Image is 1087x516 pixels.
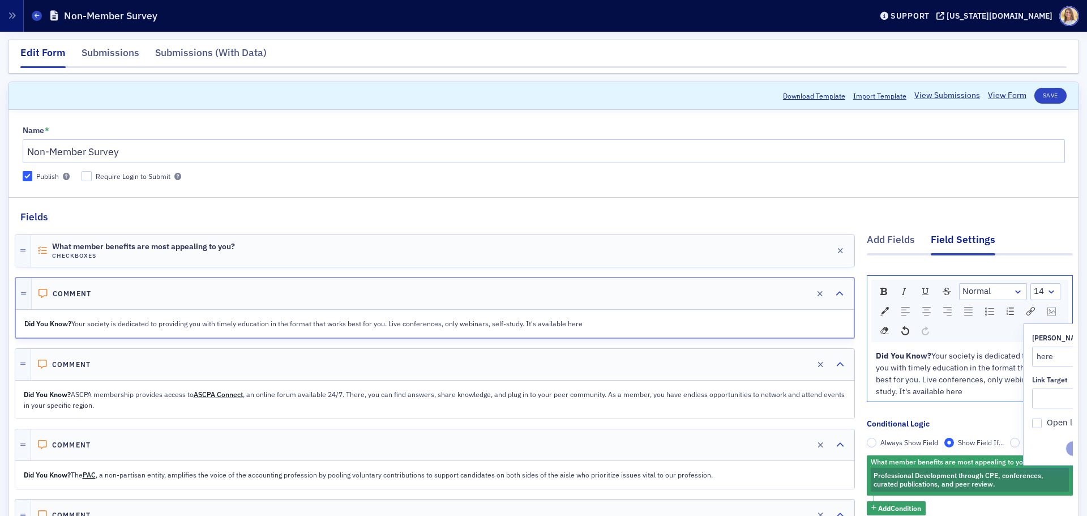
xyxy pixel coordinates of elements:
[1022,304,1039,319] div: Link
[96,172,170,181] div: Require Login to Submit
[876,351,931,361] span: Did You Know?
[64,9,157,23] h1: Non-Member Survey
[897,323,913,339] div: Undo
[871,457,1030,466] span: What member benefits are most appealing to you?
[1034,285,1044,298] span: 14
[947,11,1052,21] div: [US_STATE][DOMAIN_NAME]
[867,275,1073,402] div: rdw-wrapper
[783,91,845,101] button: Download Template
[1020,304,1041,319] div: rdw-link-control
[897,304,914,319] div: Left
[988,89,1026,101] a: View Form
[918,304,935,319] div: Center
[24,319,71,328] strong: Did You Know?
[876,284,891,299] div: Bold
[944,438,955,448] input: Show Field If...
[867,455,1073,495] div: Professional Development through CPE, conferences, curated publications, and peer review.
[960,284,1026,300] a: Block Type
[981,304,998,319] div: Unordered
[24,470,846,480] p: The , a non-partisan entity, amplifies the voice of the accounting profession by pooling voluntar...
[867,232,915,253] div: Add Fields
[36,172,59,181] div: Publish
[1010,438,1020,448] input: Hide Field If...
[867,418,930,430] div: Conditional Logic
[82,45,139,66] div: Submissions
[960,304,977,319] div: Justify
[876,350,1064,398] div: rdw-editor
[939,284,955,299] div: Strikethrough
[936,12,1056,20] button: [US_STATE][DOMAIN_NAME]
[895,323,935,339] div: rdw-history-control
[962,285,991,298] span: Normal
[52,441,91,449] h4: Comment
[24,389,846,410] p: ASCPA membership provides access to , an online forum available 24/7. There, you can find answers...
[1029,283,1062,300] div: rdw-font-size-control
[867,438,877,448] input: Always Show Field
[24,470,71,479] strong: Did You Know?
[23,171,33,181] input: Publish
[1030,283,1060,300] div: rdw-dropdown
[931,232,995,255] div: Field Settings
[24,390,71,399] strong: Did You Know?
[957,283,1029,300] div: rdw-block-control
[1041,304,1062,319] div: rdw-image-control
[871,280,1068,342] div: rdw-toolbar
[52,242,235,251] span: What member benefits are most appealing to you?
[24,318,845,329] p: Your society is dedicated to providing you with timely education in the format that works best fo...
[20,210,48,224] h2: Fields
[958,438,1004,447] span: Show Field If...
[959,283,1027,300] div: rdw-dropdown
[878,503,921,513] span: Add Condition
[82,171,92,181] input: Require Login to Submit
[1032,419,1042,429] input: Open link in new window
[914,89,980,101] a: View Submissions
[45,126,49,134] abbr: This field is required
[52,252,235,259] h4: Checkboxes
[20,45,66,68] div: Edit Form
[1031,284,1060,300] a: Font Size
[891,11,930,21] div: Support
[1003,304,1018,319] div: Ordered
[23,126,44,136] div: Name
[155,45,267,66] div: Submissions (With Data)
[918,323,933,339] div: Redo
[979,304,1020,319] div: rdw-list-control
[52,360,91,369] h4: Comment
[53,289,92,298] h4: Comment
[874,323,895,339] div: rdw-remove-control
[876,351,1066,396] span: Your society is dedicated to providing you with timely education in the format that works best fo...
[917,284,934,300] div: Underline
[194,390,243,399] a: ASCPA Connect
[1043,304,1060,319] div: Image
[1059,6,1079,26] span: Profile
[939,304,956,319] div: Right
[867,501,926,515] button: AddCondition
[874,471,1043,488] span: Professional Development through CPE, conferences, curated publications, and peer review.
[876,323,893,339] div: Remove
[880,438,938,447] span: Always Show Field
[874,304,895,319] div: rdw-color-picker
[895,304,979,319] div: rdw-textalign-control
[853,91,906,101] span: Import Template
[874,283,957,300] div: rdw-inline-control
[896,284,913,300] div: Italic
[83,470,96,479] a: PAC
[1034,88,1067,104] button: Save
